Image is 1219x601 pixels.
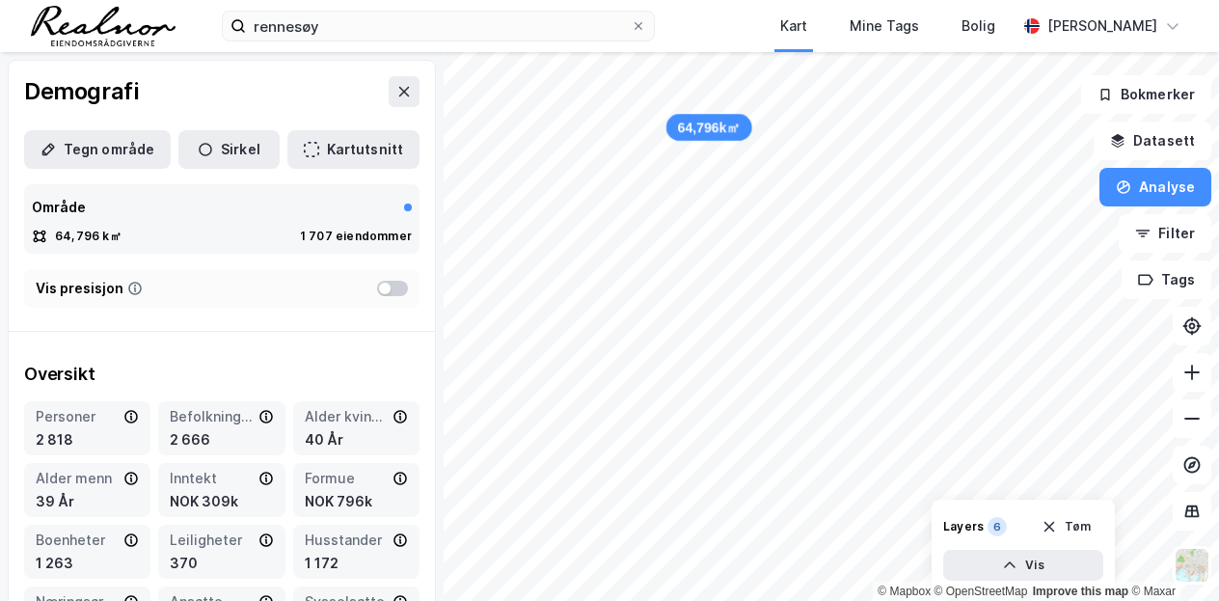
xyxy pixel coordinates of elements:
[178,130,280,169] button: Sirkel
[1122,260,1211,299] button: Tags
[36,428,139,451] div: 2 818
[1099,168,1211,206] button: Analyse
[24,76,138,107] div: Demografi
[1094,122,1211,160] button: Datasett
[1033,585,1128,598] a: Improve this map
[878,585,931,598] a: Mapbox
[1123,508,1219,601] div: Kontrollprogram for chat
[962,14,995,38] div: Bolig
[170,529,254,552] div: Leiligheter
[305,552,408,575] div: 1 172
[36,490,139,513] div: 39 År
[666,114,752,141] div: Map marker
[36,529,120,552] div: Boenheter
[943,550,1103,581] button: Vis
[305,529,389,552] div: Husstander
[780,14,807,38] div: Kart
[935,585,1028,598] a: OpenStreetMap
[36,552,139,575] div: 1 263
[170,552,273,575] div: 370
[36,405,120,428] div: Personer
[31,6,176,46] img: realnor-logo.934646d98de889bb5806.png
[1029,511,1103,542] button: Tøm
[246,12,631,41] input: Søk på adresse, matrikkel, gårdeiere, leietakere eller personer
[988,517,1007,536] div: 6
[170,467,254,490] div: Inntekt
[305,405,389,428] div: Alder kvinner
[305,428,408,451] div: 40 År
[55,229,122,244] div: 64,796 k㎡
[943,519,984,534] div: Layers
[1123,508,1219,601] iframe: Chat Widget
[24,363,420,386] div: Oversikt
[36,277,123,300] div: Vis presisjon
[300,229,412,244] div: 1 707 eiendommer
[305,467,389,490] div: Formue
[1081,75,1211,114] button: Bokmerker
[24,130,171,169] button: Tegn område
[850,14,919,38] div: Mine Tags
[305,490,408,513] div: NOK 796k
[170,405,254,428] div: Befolkning dagtid
[1047,14,1157,38] div: [PERSON_NAME]
[287,130,420,169] button: Kartutsnitt
[32,196,86,219] div: Område
[170,490,273,513] div: NOK 309k
[1119,214,1211,253] button: Filter
[36,467,120,490] div: Alder menn
[170,428,273,451] div: 2 666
